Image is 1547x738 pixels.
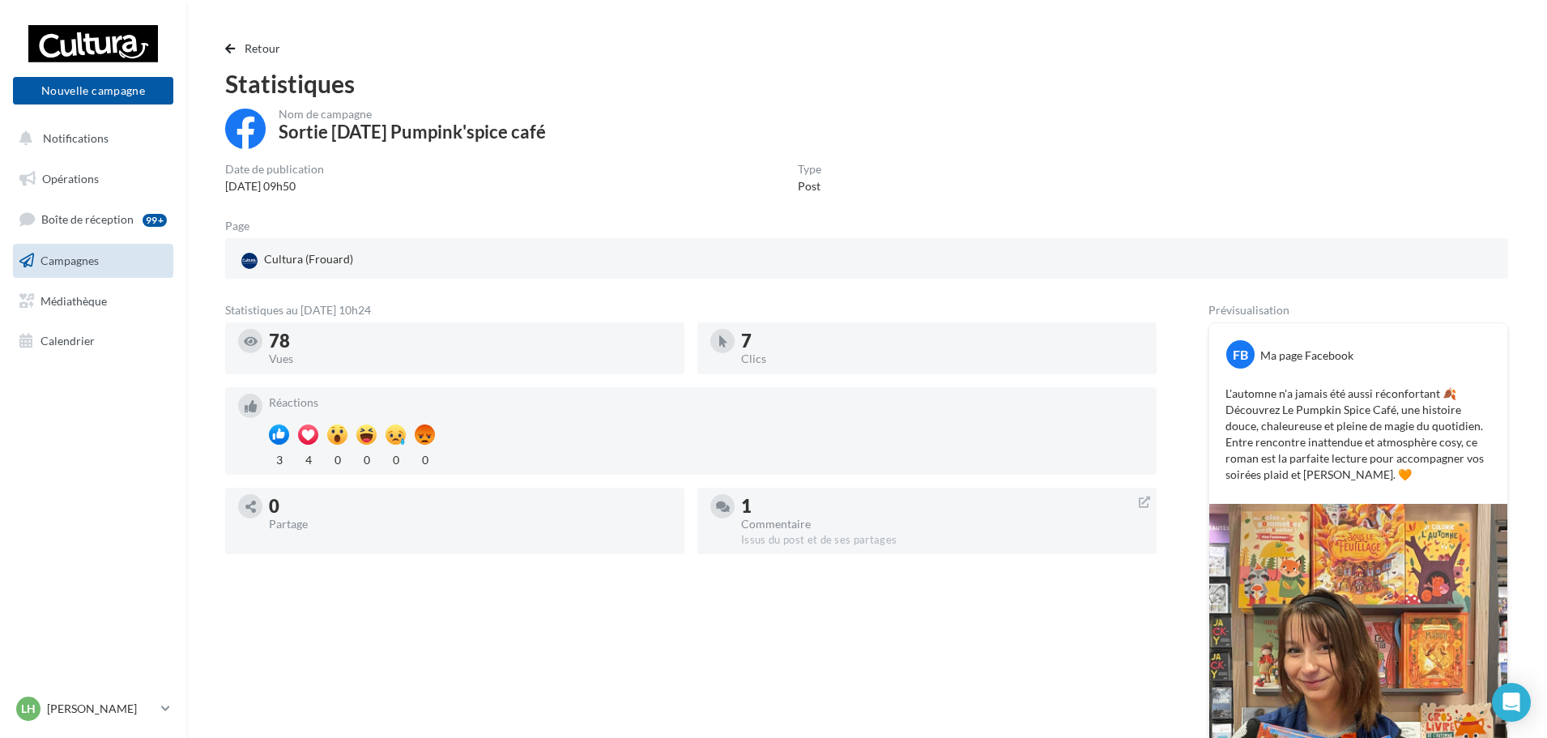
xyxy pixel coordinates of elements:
[245,41,281,55] span: Retour
[1208,305,1508,316] div: Prévisualisation
[225,178,324,194] div: [DATE] 09h50
[42,172,99,186] span: Opérations
[40,293,107,307] span: Médiathèque
[1226,340,1255,369] div: FB
[269,449,289,468] div: 3
[47,701,155,717] p: [PERSON_NAME]
[238,248,356,272] div: Cultura (Frouard)
[10,284,177,318] a: Médiathèque
[386,449,406,468] div: 0
[225,39,288,58] button: Retour
[21,701,36,717] span: LH
[279,109,546,120] div: Nom de campagne
[798,178,821,194] div: Post
[1492,683,1531,722] div: Open Intercom Messenger
[269,397,1144,408] div: Réactions
[269,353,671,365] div: Vues
[10,244,177,278] a: Campagnes
[741,332,1144,350] div: 7
[40,334,95,348] span: Calendrier
[225,305,1157,316] div: Statistiques au [DATE] 10h24
[1260,348,1353,364] div: Ma page Facebook
[10,122,170,156] button: Notifications
[269,497,671,515] div: 0
[41,212,134,226] span: Boîte de réception
[279,123,546,141] div: Sortie [DATE] Pumpink'spice café
[13,77,173,105] button: Nouvelle campagne
[356,449,377,468] div: 0
[327,449,347,468] div: 0
[225,71,1508,96] div: Statistiques
[741,353,1144,365] div: Clics
[741,518,1144,530] div: Commentaire
[225,220,262,232] div: Page
[143,214,167,227] div: 99+
[10,202,177,237] a: Boîte de réception99+
[269,332,671,350] div: 78
[10,162,177,196] a: Opérations
[43,131,109,145] span: Notifications
[741,497,1144,515] div: 1
[298,449,318,468] div: 4
[741,533,1144,548] div: Issus du post et de ses partages
[415,449,435,468] div: 0
[269,518,671,530] div: Partage
[13,693,173,724] a: LH [PERSON_NAME]
[1225,386,1491,483] p: L'automne n'a jamais été aussi réconfortant 🍂 Découvrez Le Pumpkin Spice Café, une histoire douce...
[225,164,324,175] div: Date de publication
[40,254,99,267] span: Campagnes
[10,324,177,358] a: Calendrier
[238,248,657,272] a: Cultura (Frouard)
[798,164,821,175] div: Type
